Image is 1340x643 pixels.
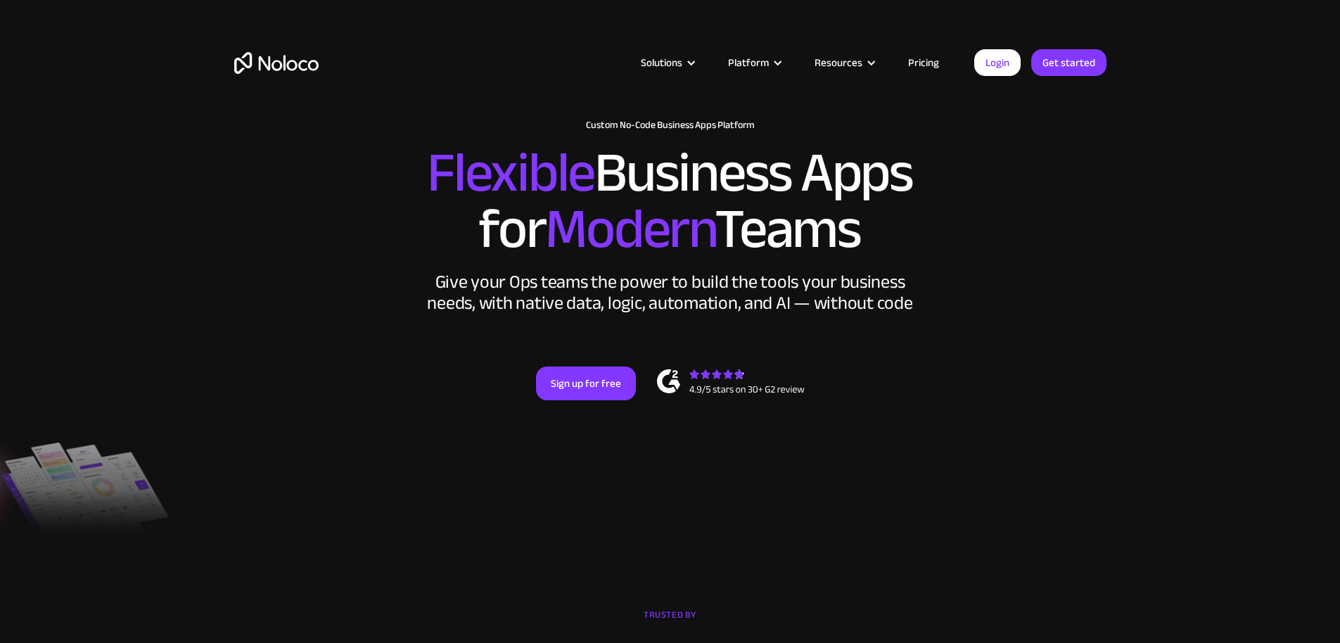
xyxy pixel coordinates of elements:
div: Solutions [641,53,682,72]
a: home [234,52,319,74]
a: Pricing [891,53,957,72]
span: Flexible [427,120,594,225]
a: Sign up for free [536,367,636,400]
div: Resources [815,53,862,72]
div: Give your Ops teams the power to build the tools your business needs, with native data, logic, au... [424,272,917,314]
div: Solutions [623,53,710,72]
span: Modern [545,177,715,281]
h2: Business Apps for Teams [234,145,1106,257]
div: Resources [797,53,891,72]
div: Platform [710,53,797,72]
div: Platform [728,53,769,72]
a: Login [974,49,1021,76]
a: Get started [1031,49,1106,76]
